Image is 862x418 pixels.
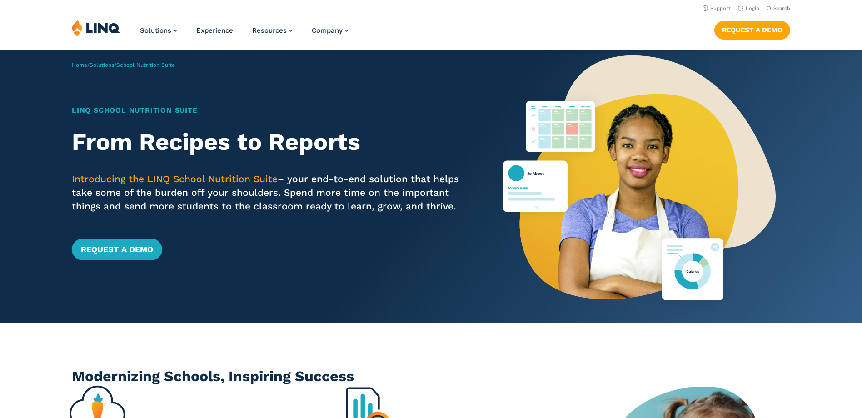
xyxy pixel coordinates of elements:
[703,5,731,11] a: Support
[72,105,468,116] h1: LINQ School Nutrition Suite
[72,19,120,36] img: LINQ | K‑12 Software
[714,21,790,39] a: Request a Demo
[72,62,175,68] span: / /
[140,26,177,35] a: Solutions
[714,19,790,39] nav: Button Navigation
[767,5,790,12] button: Open Search Bar
[72,172,468,213] p: – your end-to-end solution that helps take some of the burden off your shoulders. Spend more time...
[252,26,287,35] span: Resources
[90,62,114,68] a: Solutions
[72,173,278,184] span: Introducing the LINQ School Nutrition Suite
[72,239,162,260] a: Request a Demo
[140,19,349,49] nav: Primary Navigation
[72,129,468,156] h2: From Recipes to Reports
[72,62,87,68] a: Home
[773,5,790,11] span: Search
[72,366,790,387] h2: Modernizing Schools, Inspiring Success
[116,62,175,68] span: School Nutrition Suite
[196,26,233,35] a: Experience
[312,26,349,35] a: Company
[503,50,776,323] img: Nutrition Suite Launch
[252,26,293,35] a: Resources
[738,5,759,11] a: Login
[140,26,171,35] span: Solutions
[312,26,343,35] span: Company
